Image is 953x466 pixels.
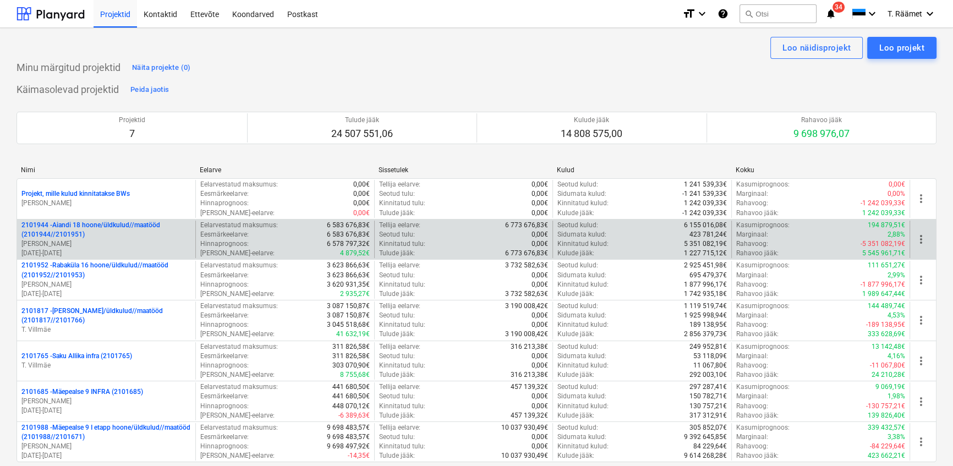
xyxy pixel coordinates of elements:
[331,116,393,125] p: Tulude jääk
[17,61,121,74] p: Minu märgitud projektid
[861,239,905,249] p: -5 351 082,19€
[336,330,370,339] p: 41 632,19€
[200,382,278,392] p: Eelarvestatud maksumus :
[888,189,905,199] p: 0,00%
[340,370,370,380] p: 8 755,68€
[17,83,119,96] p: Käimasolevad projektid
[327,271,370,280] p: 3 623 866,63€
[770,37,863,59] button: Loo näidisprojekt
[21,352,191,370] div: 2101765 -Saku Allika infra (2101765)T. Villmäe
[532,230,548,239] p: 0,00€
[689,342,727,352] p: 249 952,81€
[736,166,906,174] div: Kokku
[379,342,420,352] p: Tellija eelarve :
[379,442,425,451] p: Kinnitatud tulu :
[682,209,727,218] p: -1 242 039,33€
[128,81,172,98] button: Peida jaotis
[782,41,851,55] div: Loo näidisprojekt
[379,352,415,361] p: Seotud tulu :
[200,330,275,339] p: [PERSON_NAME]-eelarve :
[689,382,727,392] p: 297 287,41€
[868,423,905,432] p: 339 432,57€
[119,127,145,140] p: 7
[379,311,415,320] p: Seotud tulu :
[736,301,790,311] p: Kasumiprognoos :
[736,432,768,442] p: Marginaal :
[532,199,548,208] p: 0,00€
[557,180,598,189] p: Seotud kulud :
[689,411,727,420] p: 317 312,91€
[868,330,905,339] p: 333 628,69€
[532,402,548,411] p: 0,00€
[557,209,594,218] p: Kulude jääk :
[557,361,609,370] p: Kinnitatud kulud :
[21,397,191,406] p: [PERSON_NAME]
[21,221,191,259] div: 2101944 -Aiandi 18 hoone/üldkulud//maatööd (2101944//2101951)[PERSON_NAME][DATE]-[DATE]
[21,442,191,451] p: [PERSON_NAME]
[888,432,905,442] p: 3,38%
[532,442,548,451] p: 0,00€
[511,370,548,380] p: 316 213,38€
[561,116,622,125] p: Kulude jääk
[327,311,370,320] p: 3 087 150,87€
[923,7,936,20] i: keyboard_arrow_down
[505,301,548,311] p: 3 190 008,42€
[200,392,249,401] p: Eesmärkeelarve :
[327,301,370,311] p: 3 087 150,87€
[379,423,420,432] p: Tellija eelarve :
[511,411,548,420] p: 457 139,32€
[832,2,845,13] span: 34
[557,221,598,230] p: Seotud kulud :
[736,423,790,432] p: Kasumiprognoos :
[532,271,548,280] p: 0,00€
[332,352,370,361] p: 311 826,58€
[695,7,709,20] i: keyboard_arrow_down
[557,320,609,330] p: Kinnitatud kulud :
[557,411,594,420] p: Kulude jääk :
[327,442,370,451] p: 9 698 497,92€
[736,239,768,249] p: Rahavoog :
[21,406,191,415] p: [DATE] - [DATE]
[736,289,779,299] p: Rahavoo jääk :
[327,261,370,270] p: 3 623 866,63€
[684,330,727,339] p: 2 856 379,73€
[557,189,606,199] p: Sidumata kulud :
[200,411,275,420] p: [PERSON_NAME]-eelarve :
[888,311,905,320] p: 4,53%
[379,271,415,280] p: Seotud tulu :
[379,451,415,460] p: Tulude jääk :
[200,199,249,208] p: Hinnaprognoos :
[505,221,548,230] p: 6 773 676,83€
[21,239,191,249] p: [PERSON_NAME]
[338,411,370,420] p: -6 389,63€
[505,261,548,270] p: 3 732 582,63€
[693,361,727,370] p: 11 067,80€
[331,127,393,140] p: 24 507 551,06
[532,180,548,189] p: 0,00€
[379,209,415,218] p: Tulude jääk :
[914,273,928,287] span: more_vert
[21,289,191,299] p: [DATE] - [DATE]
[348,451,370,460] p: -14,35€
[868,411,905,420] p: 139 826,40€
[684,280,727,289] p: 1 877 996,17€
[379,402,425,411] p: Kinnitatud tulu :
[736,411,779,420] p: Rahavoo jääk :
[684,261,727,270] p: 2 925 451,98€
[557,382,598,392] p: Seotud kulud :
[736,442,768,451] p: Rahavoog :
[557,370,594,380] p: Kulude jääk :
[872,342,905,352] p: 13 142,48€
[736,402,768,411] p: Rahavoog :
[532,209,548,218] p: 0,00€
[21,451,191,460] p: [DATE] - [DATE]
[684,432,727,442] p: 9 392 645,85€
[684,249,727,258] p: 1 227 715,12€
[684,221,727,230] p: 6 155 016,08€
[327,221,370,230] p: 6 583 676,83€
[684,451,727,460] p: 9 614 268,28€
[532,189,548,199] p: 0,00€
[736,451,779,460] p: Rahavoo jääk :
[379,189,415,199] p: Seotud tulu :
[200,280,249,289] p: Hinnaprognoos :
